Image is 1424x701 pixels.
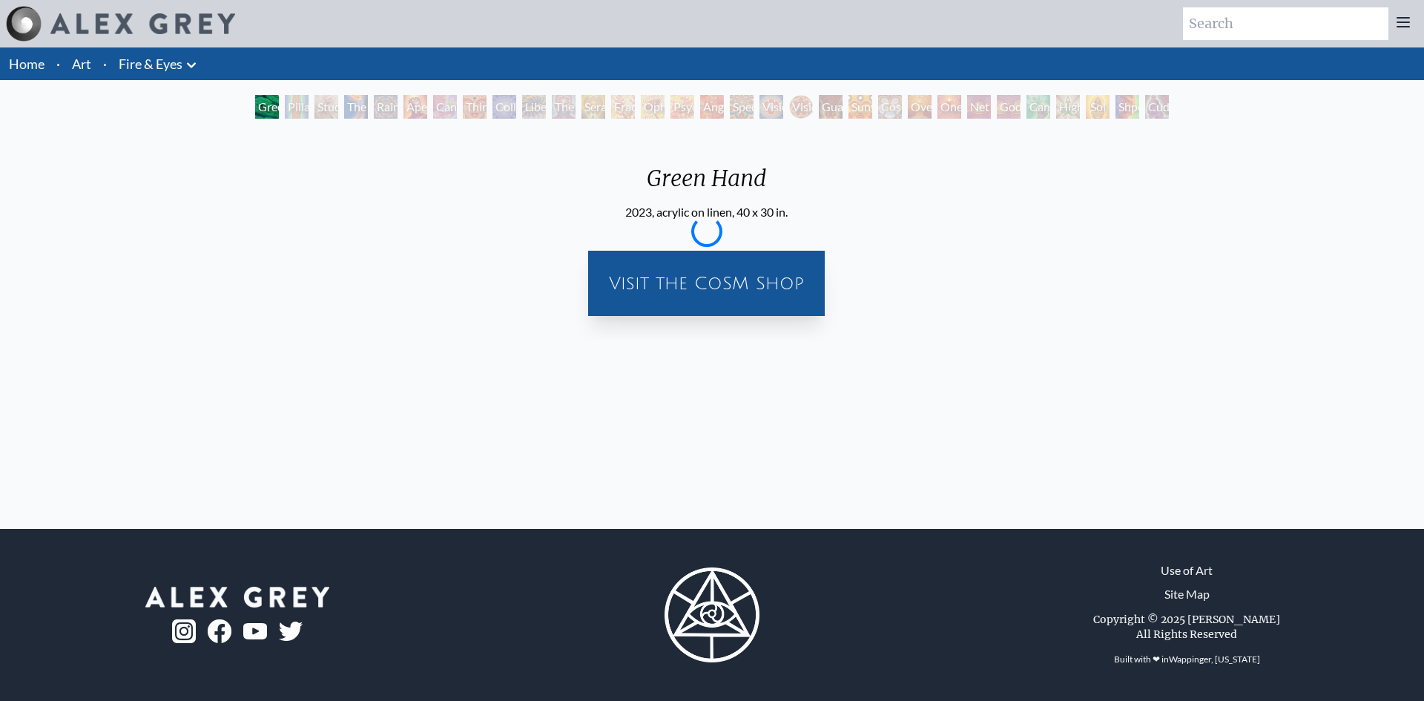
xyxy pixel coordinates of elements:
[848,95,872,119] div: Sunyata
[641,95,665,119] div: Ophanic Eyelash
[243,623,267,640] img: youtube-logo.png
[172,619,196,643] img: ig-logo.png
[72,53,91,74] a: Art
[700,95,724,119] div: Angel Skin
[255,95,279,119] div: Green Hand
[119,53,182,74] a: Fire & Eyes
[1056,95,1080,119] div: Higher Vision
[967,95,991,119] div: Net of Being
[625,165,788,203] div: Green Hand
[1183,7,1388,40] input: Search
[997,95,1021,119] div: Godself
[878,95,902,119] div: Cosmic Elf
[97,47,113,80] li: ·
[208,619,231,643] img: fb-logo.png
[670,95,694,119] div: Psychomicrograph of a Fractal Paisley Cherub Feather Tip
[611,95,635,119] div: Fractal Eyes
[279,622,303,641] img: twitter-logo.png
[50,47,66,80] li: ·
[1161,562,1213,579] a: Use of Art
[433,95,457,119] div: Cannabis Sutra
[1115,95,1139,119] div: Shpongled
[344,95,368,119] div: The Torch
[597,260,816,307] a: Visit the CoSM Shop
[374,95,398,119] div: Rainbow Eye Ripple
[1164,585,1210,603] a: Site Map
[759,95,783,119] div: Vision Crystal
[730,95,754,119] div: Spectral Lotus
[1108,648,1266,671] div: Built with ❤ in
[403,95,427,119] div: Aperture
[9,56,44,72] a: Home
[1026,95,1050,119] div: Cannafist
[492,95,516,119] div: Collective Vision
[908,95,932,119] div: Oversoul
[789,95,813,119] div: Vision [PERSON_NAME]
[285,95,309,119] div: Pillar of Awareness
[522,95,546,119] div: Liberation Through Seeing
[1136,627,1237,642] div: All Rights Reserved
[552,95,576,119] div: The Seer
[581,95,605,119] div: Seraphic Transport Docking on the Third Eye
[463,95,487,119] div: Third Eye Tears of Joy
[1086,95,1110,119] div: Sol Invictus
[937,95,961,119] div: One
[819,95,843,119] div: Guardian of Infinite Vision
[1093,612,1280,627] div: Copyright © 2025 [PERSON_NAME]
[625,203,788,221] div: 2023, acrylic on linen, 40 x 30 in.
[1145,95,1169,119] div: Cuddle
[314,95,338,119] div: Study for the Great Turn
[1169,654,1260,665] a: Wappinger, [US_STATE]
